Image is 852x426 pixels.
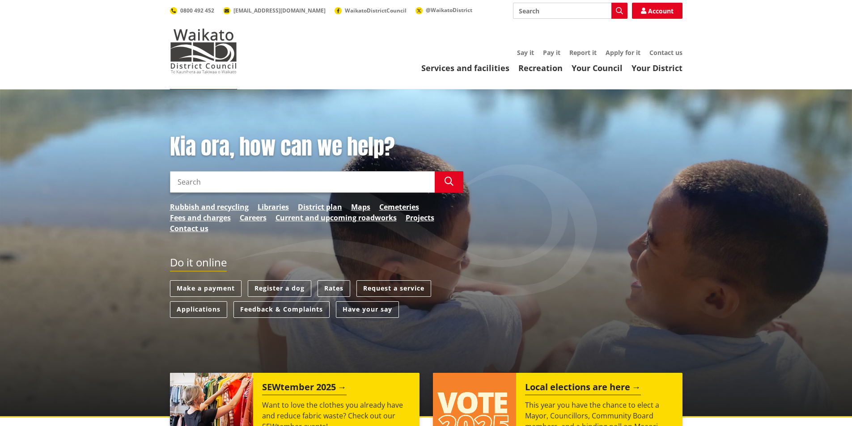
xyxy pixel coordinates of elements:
[170,280,242,297] a: Make a payment
[298,202,342,212] a: District plan
[240,212,267,223] a: Careers
[170,29,237,73] img: Waikato District Council - Te Kaunihera aa Takiwaa o Waikato
[170,256,227,272] h2: Do it online
[170,134,463,160] h1: Kia ora, how can we help?
[572,63,623,73] a: Your Council
[379,202,419,212] a: Cemeteries
[415,6,472,14] a: @WaikatoDistrict
[543,48,560,57] a: Pay it
[513,3,627,19] input: Search input
[262,382,347,395] h2: SEWtember 2025
[649,48,682,57] a: Contact us
[258,202,289,212] a: Libraries
[233,7,326,14] span: [EMAIL_ADDRESS][DOMAIN_NAME]
[170,301,227,318] a: Applications
[351,202,370,212] a: Maps
[569,48,597,57] a: Report it
[336,301,399,318] a: Have your say
[606,48,640,57] a: Apply for it
[426,6,472,14] span: @WaikatoDistrict
[406,212,434,223] a: Projects
[632,3,682,19] a: Account
[180,7,214,14] span: 0800 492 452
[518,63,563,73] a: Recreation
[345,7,407,14] span: WaikatoDistrictCouncil
[276,212,397,223] a: Current and upcoming roadworks
[170,223,208,234] a: Contact us
[170,7,214,14] a: 0800 492 452
[525,382,641,395] h2: Local elections are here
[170,202,249,212] a: Rubbish and recycling
[233,301,330,318] a: Feedback & Complaints
[335,7,407,14] a: WaikatoDistrictCouncil
[318,280,350,297] a: Rates
[248,280,311,297] a: Register a dog
[517,48,534,57] a: Say it
[421,63,509,73] a: Services and facilities
[170,171,435,193] input: Search input
[223,7,326,14] a: [EMAIL_ADDRESS][DOMAIN_NAME]
[170,212,231,223] a: Fees and charges
[356,280,431,297] a: Request a service
[632,63,682,73] a: Your District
